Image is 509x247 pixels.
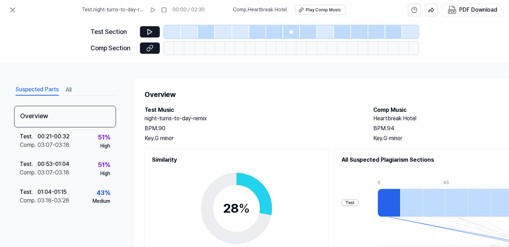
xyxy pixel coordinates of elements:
div: Comp . [20,168,37,177]
span: Test . night-turns-to-day-remix [82,6,144,13]
div: 43 [443,180,466,186]
div: 03:07 - 03:18 [37,168,69,177]
div: High [100,143,110,150]
div: 51 % [98,160,110,170]
div: Test Section [90,27,136,37]
div: 00:53 - 01:04 [37,160,69,168]
button: help [408,4,421,16]
div: 51 % [98,132,110,143]
div: BPM. 90 [145,124,359,133]
svg: help [411,6,417,13]
img: PDF Download [448,6,456,14]
div: Comp Section [90,43,136,53]
div: 00:21 - 00:32 [37,132,70,141]
div: High [100,170,110,177]
div: 01:04 - 01:15 [37,188,66,196]
div: 00:00 / 02:30 [172,6,205,13]
span: % [239,201,250,216]
div: Comp . [20,196,37,205]
span: Comp . Heartbreak Hotel [233,6,287,13]
div: Test . [20,188,37,196]
h2: night-turns-to-day-remix [145,114,359,123]
div: 03:07 - 03:18 [37,141,69,149]
button: Suspected Parts [16,84,59,96]
div: 0 [378,180,400,186]
img: share [428,7,434,13]
button: Play Comp Music [296,5,346,15]
div: Play Comp Music [306,7,341,13]
div: Test [341,200,358,206]
div: Overview [14,106,116,127]
button: All [66,84,71,96]
div: Test . [20,160,37,168]
h2: Similarity [152,156,321,164]
div: Key. G minor [145,134,359,143]
div: 43 % [96,188,110,198]
div: 03:18 - 03:28 [37,196,69,205]
div: Test . [20,132,37,141]
div: Comp . [20,141,37,149]
div: PDF Download [459,5,497,15]
button: PDF Download [446,4,499,16]
div: Medium [93,198,110,205]
h2: Test Music [145,106,359,114]
div: 28 [223,199,250,218]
